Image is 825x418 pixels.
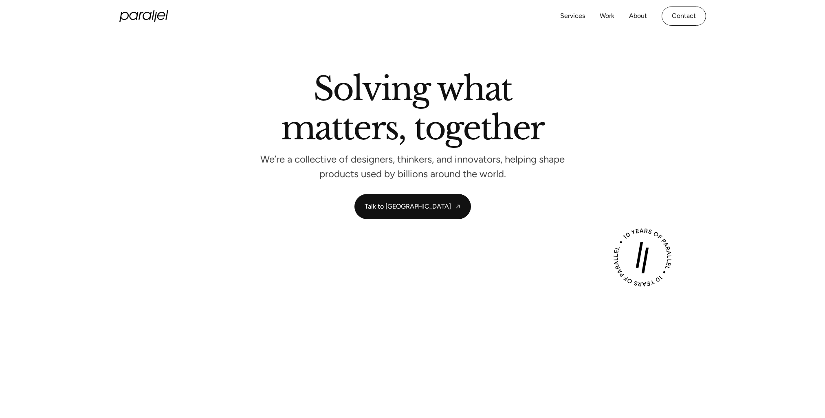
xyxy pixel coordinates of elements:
[260,156,565,178] p: We’re a collective of designers, thinkers, and innovators, helping shape products used by billion...
[600,10,614,22] a: Work
[560,10,585,22] a: Services
[119,10,168,22] a: home
[281,73,544,147] h2: Solving what matters, together
[662,7,706,26] a: Contact
[629,10,647,22] a: About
